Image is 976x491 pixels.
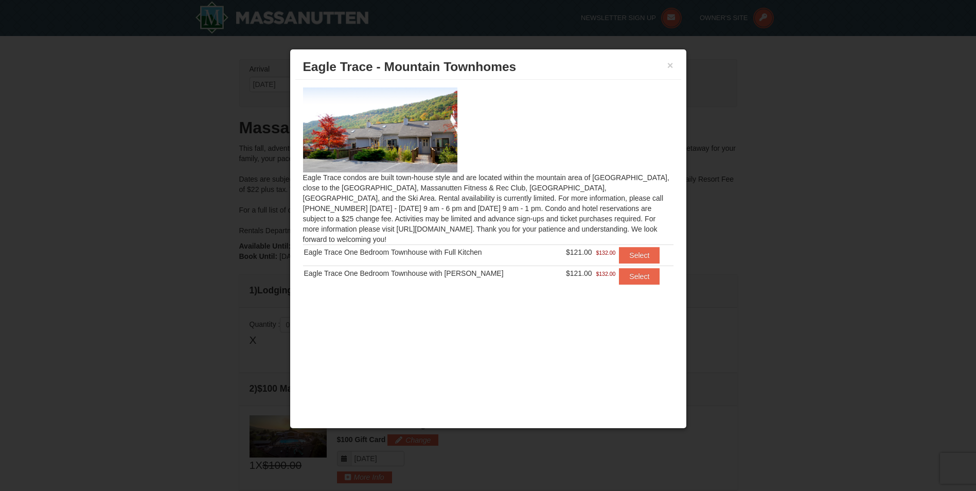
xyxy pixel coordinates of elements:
[566,248,592,256] span: $121.00
[304,247,552,257] div: Eagle Trace One Bedroom Townhouse with Full Kitchen
[667,60,673,71] button: ×
[303,60,517,74] span: Eagle Trace - Mountain Townhomes
[295,80,681,305] div: Eagle Trace condos are built town-house style and are located within the mountain area of [GEOGRA...
[596,269,615,279] span: $132.00
[619,247,660,264] button: Select
[304,268,552,278] div: Eagle Trace One Bedroom Townhouse with [PERSON_NAME]
[566,269,592,277] span: $121.00
[596,248,615,258] span: $132.00
[619,268,660,285] button: Select
[303,87,457,172] img: 19218983-1-9b289e55.jpg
